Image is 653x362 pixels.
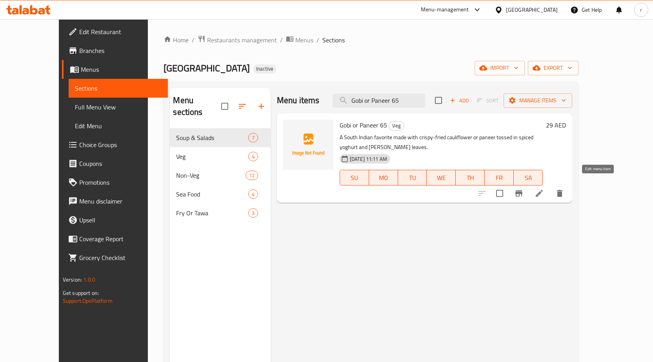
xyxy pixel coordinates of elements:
[427,170,456,186] button: WE
[246,171,258,180] div: items
[207,35,277,45] span: Restaurants management
[546,120,566,131] h6: 29 AED
[481,63,518,73] span: import
[340,119,387,131] span: Gobi or Paneer 65
[198,35,277,45] a: Restaurants management
[176,152,248,161] span: Veg
[295,35,313,45] span: Menus
[81,65,162,74] span: Menus
[249,134,258,142] span: 7
[62,41,168,60] a: Branches
[79,46,162,55] span: Branches
[491,185,508,202] span: Select to update
[192,35,195,45] li: /
[79,159,162,168] span: Coupons
[248,208,258,218] div: items
[62,60,168,79] a: Menus
[79,178,162,187] span: Promotions
[286,35,313,45] a: Menus
[248,152,258,161] div: items
[534,63,572,73] span: export
[514,170,543,186] button: SA
[449,96,470,105] span: Add
[640,5,642,14] span: r
[369,170,398,186] button: MO
[75,102,162,112] span: Full Menu View
[62,192,168,211] a: Menu disclaimer
[485,170,514,186] button: FR
[83,275,95,285] span: 1.0.0
[248,133,258,142] div: items
[421,5,469,15] div: Menu-management
[447,95,472,107] span: Add item
[69,116,168,135] a: Edit Menu
[176,189,248,199] span: Sea Food
[316,35,319,45] li: /
[233,97,252,116] span: Sort sections
[246,172,258,179] span: 12
[164,59,250,77] span: [GEOGRAPHIC_DATA]
[333,94,425,107] input: search
[506,5,558,14] div: [GEOGRAPHIC_DATA]
[372,172,395,184] span: MO
[62,135,168,154] a: Choice Groups
[283,120,333,170] img: Gobi or Paneer 65
[176,171,245,180] span: Non-Veg
[340,170,369,186] button: SU
[510,96,566,106] span: Manage items
[322,35,345,45] span: Sections
[340,133,543,152] p: A South Indian favorite made with crispy-fried cauliflower or paneer tossed in spiced yoghurt and...
[170,147,270,166] div: Veg4
[79,253,162,262] span: Grocery Checklist
[75,121,162,131] span: Edit Menu
[447,95,472,107] button: Add
[389,121,404,130] span: Veg
[509,184,528,203] button: Branch-specific-item
[249,209,258,217] span: 3
[430,172,453,184] span: WE
[62,229,168,248] a: Coverage Report
[343,172,366,184] span: SU
[249,153,258,160] span: 4
[401,172,424,184] span: TU
[79,215,162,225] span: Upsell
[170,125,270,226] nav: Menu sections
[164,35,189,45] a: Home
[277,95,320,106] h2: Menu items
[528,61,578,75] button: export
[253,65,276,72] span: Inactive
[173,95,221,118] h2: Menu sections
[347,155,390,163] span: [DATE] 11:11 AM
[517,172,540,184] span: SA
[280,35,283,45] li: /
[170,166,270,185] div: Non-Veg12
[253,64,276,74] div: Inactive
[63,288,99,298] span: Get support on:
[504,93,572,108] button: Manage items
[176,133,248,142] span: Soup & Salads
[62,248,168,267] a: Grocery Checklist
[62,22,168,41] a: Edit Restaurant
[550,184,569,203] button: delete
[249,191,258,198] span: 4
[475,61,525,75] button: import
[79,140,162,149] span: Choice Groups
[459,172,482,184] span: TH
[79,27,162,36] span: Edit Restaurant
[63,296,113,306] a: Support.OpsPlatform
[488,172,511,184] span: FR
[248,189,258,199] div: items
[170,204,270,222] div: Fry Or Tawa3
[79,234,162,244] span: Coverage Report
[472,95,504,107] span: Select section first
[430,92,447,109] span: Select section
[176,208,248,218] span: Fry Or Tawa
[75,84,162,93] span: Sections
[62,173,168,192] a: Promotions
[456,170,485,186] button: TH
[79,196,162,206] span: Menu disclaimer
